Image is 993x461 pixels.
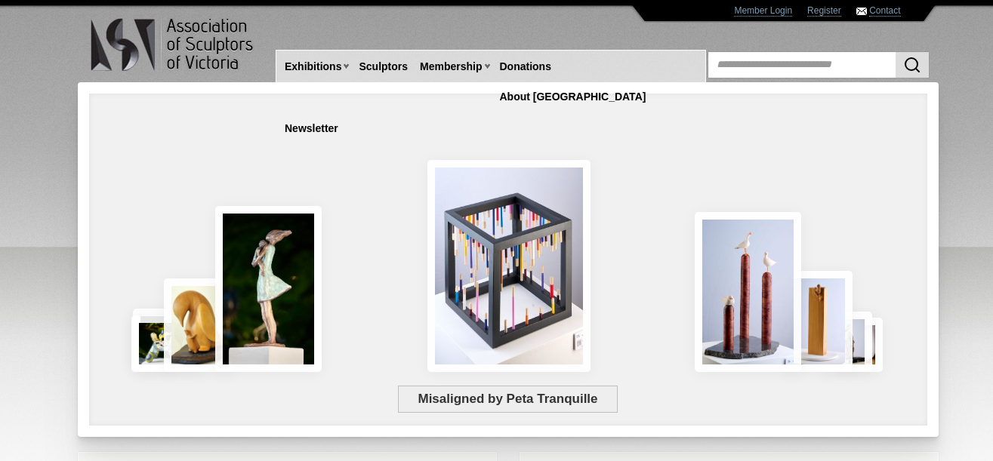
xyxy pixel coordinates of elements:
[398,386,618,413] span: Misaligned by Peta Tranquille
[353,53,414,81] a: Sculptors
[494,53,557,81] a: Donations
[869,5,900,17] a: Contact
[279,115,344,143] a: Newsletter
[494,83,652,111] a: About [GEOGRAPHIC_DATA]
[90,15,256,75] img: logo.png
[279,53,347,81] a: Exhibitions
[427,160,591,372] img: Misaligned
[695,212,801,372] img: Rising Tides
[414,53,488,81] a: Membership
[215,206,322,372] img: Connection
[903,56,921,74] img: Search
[856,8,867,15] img: Contact ASV
[784,271,853,372] img: Little Frog. Big Climb
[734,5,792,17] a: Member Login
[807,5,841,17] a: Register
